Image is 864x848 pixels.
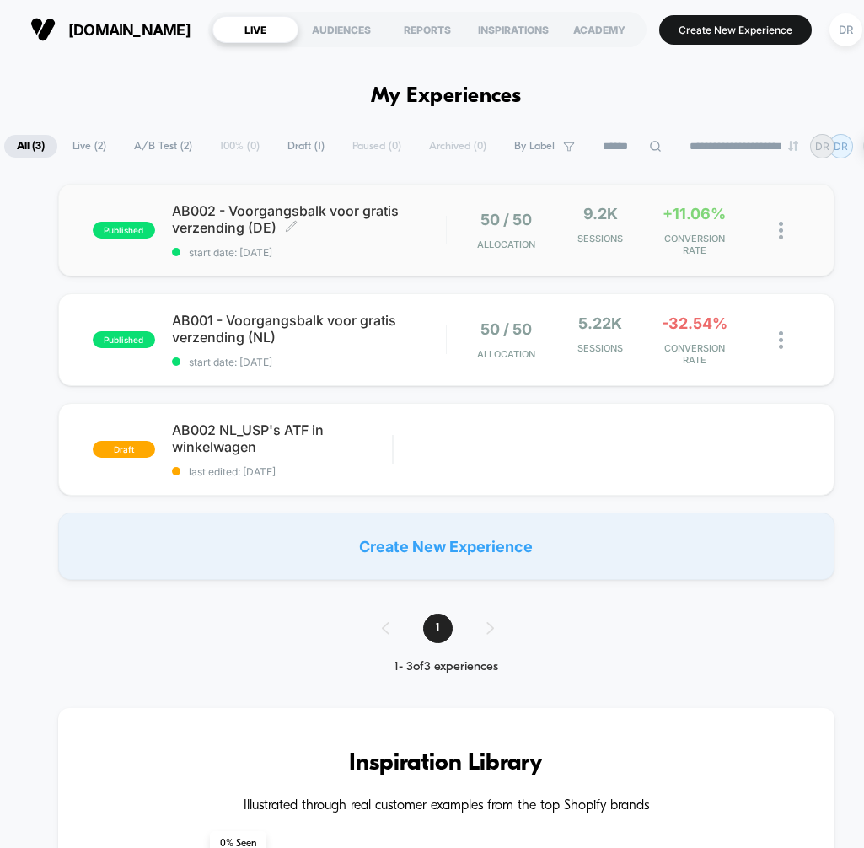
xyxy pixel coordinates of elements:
[477,348,535,360] span: Allocation
[558,342,643,354] span: Sessions
[68,21,191,39] span: [DOMAIN_NAME]
[109,798,784,814] h4: Illustrated through real customer examples from the top Shopify brands
[829,13,862,46] div: DR
[480,320,532,338] span: 50 / 50
[4,135,57,158] span: All ( 3 )
[659,15,812,45] button: Create New Experience
[172,465,393,478] span: last edited: [DATE]
[93,441,155,458] span: draft
[556,16,642,43] div: ACADEMY
[212,16,298,43] div: LIVE
[109,750,784,777] h3: Inspiration Library
[652,233,737,256] span: CONVERSION RATE
[423,614,453,643] span: 1
[788,141,798,151] img: end
[371,84,522,109] h1: My Experiences
[583,205,618,223] span: 9.2k
[514,140,555,153] span: By Label
[779,222,783,239] img: close
[480,211,532,228] span: 50 / 50
[93,331,155,348] span: published
[477,239,535,250] span: Allocation
[60,135,119,158] span: Live ( 2 )
[558,233,643,244] span: Sessions
[172,246,446,259] span: start date: [DATE]
[121,135,205,158] span: A/B Test ( 2 )
[834,140,848,153] p: DR
[58,513,834,580] div: Create New Experience
[275,135,337,158] span: Draft ( 1 )
[365,660,528,674] div: 1 - 3 of 3 experiences
[172,312,446,346] span: AB001 - Voorgangsbalk voor gratis verzending (NL)
[815,140,829,153] p: DR
[172,202,446,236] span: AB002 - Voorgangsbalk voor gratis verzending (DE)
[652,342,737,366] span: CONVERSION RATE
[384,16,470,43] div: REPORTS
[298,16,384,43] div: AUDIENCES
[663,205,726,223] span: +11.06%
[93,222,155,239] span: published
[30,17,56,42] img: Visually logo
[578,314,622,332] span: 5.22k
[470,16,556,43] div: INSPIRATIONS
[662,314,727,332] span: -32.54%
[172,356,446,368] span: start date: [DATE]
[172,421,393,455] span: AB002 NL_USP's ATF in winkelwagen
[25,16,196,43] button: [DOMAIN_NAME]
[779,331,783,349] img: close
